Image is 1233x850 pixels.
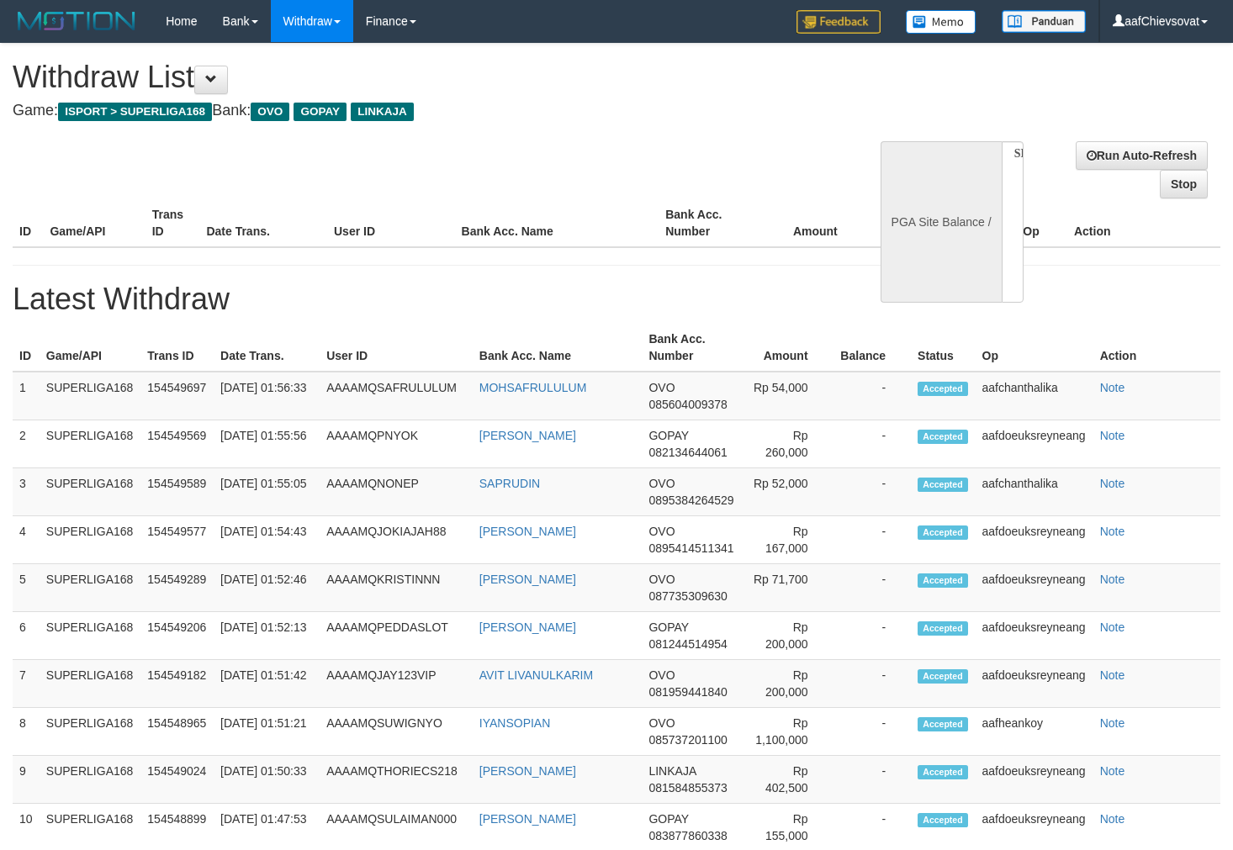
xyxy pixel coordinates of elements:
td: - [833,516,911,564]
td: Rp 402,500 [742,756,833,804]
td: [DATE] 01:52:46 [214,564,320,612]
td: AAAAMQSAFRULULUM [320,372,473,420]
td: 154549589 [140,468,214,516]
th: Date Trans. [199,199,327,247]
td: 4 [13,516,40,564]
h1: Withdraw List [13,61,805,94]
span: OVO [648,381,675,394]
th: Trans ID [146,199,200,247]
td: - [833,660,911,708]
span: Accepted [918,717,968,731]
td: [DATE] 01:51:42 [214,660,320,708]
span: Accepted [918,813,968,827]
td: SUPERLIGA168 [40,516,140,564]
span: Accepted [918,478,968,492]
td: 7 [13,660,40,708]
th: Bank Acc. Name [455,199,659,247]
a: Note [1100,764,1125,778]
img: panduan.png [1002,10,1086,33]
span: Accepted [918,573,968,588]
th: Amount [742,324,833,372]
th: Bank Acc. Number [659,199,760,247]
td: aafchanthalika [976,468,1093,516]
td: Rp 200,000 [742,660,833,708]
td: aafheankoy [976,708,1093,756]
a: Note [1100,668,1125,682]
span: Accepted [918,765,968,779]
span: ISPORT > SUPERLIGA168 [58,103,212,121]
a: Note [1100,812,1125,826]
td: SUPERLIGA168 [40,660,140,708]
th: Bank Acc. Name [473,324,643,372]
a: Note [1100,620,1125,634]
a: Note [1100,525,1125,538]
td: SUPERLIGA168 [40,708,140,756]
td: aafdoeuksreyneang [976,516,1093,564]
span: 081244514954 [648,637,727,651]
span: 081959441840 [648,685,727,699]
td: aafchanthalika [976,372,1093,420]
a: Run Auto-Refresh [1076,141,1208,170]
td: [DATE] 01:56:33 [214,372,320,420]
span: GOPAY [294,103,347,121]
td: - [833,756,911,804]
span: Accepted [918,430,968,444]
th: Action [1067,199,1220,247]
a: [PERSON_NAME] [479,764,576,778]
span: OVO [648,668,675,682]
td: AAAAMQJOKIAJAH88 [320,516,473,564]
a: [PERSON_NAME] [479,620,576,634]
span: 083877860338 [648,829,727,842]
span: OVO [251,103,289,121]
span: Accepted [918,621,968,636]
td: AAAAMQJAY123VIP [320,660,473,708]
th: Game/API [43,199,145,247]
td: Rp 167,000 [742,516,833,564]
img: MOTION_logo.png [13,8,140,34]
td: 8 [13,708,40,756]
th: Action [1093,324,1220,372]
span: 087735309630 [648,589,727,603]
th: User ID [327,199,455,247]
td: AAAAMQNONEP [320,468,473,516]
a: Stop [1160,170,1208,198]
th: Balance [863,199,956,247]
th: ID [13,199,43,247]
span: Accepted [918,525,968,540]
span: 0895384264529 [648,494,733,507]
td: SUPERLIGA168 [40,372,140,420]
a: [PERSON_NAME] [479,429,576,442]
span: OVO [648,573,675,586]
td: 154549182 [140,660,214,708]
div: PGA Site Balance / [881,141,1002,303]
span: 085737201100 [648,733,727,747]
th: Bank Acc. Number [642,324,741,372]
td: 154549024 [140,756,214,804]
td: 9 [13,756,40,804]
td: [DATE] 01:55:56 [214,420,320,468]
td: - [833,372,911,420]
th: Date Trans. [214,324,320,372]
a: SAPRUDIN [479,477,540,490]
a: AVIT LIVANULKARIM [479,668,593,682]
td: SUPERLIGA168 [40,564,140,612]
a: Note [1100,381,1125,394]
td: [DATE] 01:52:13 [214,612,320,660]
td: 154549206 [140,612,214,660]
span: OVO [648,477,675,490]
td: SUPERLIGA168 [40,756,140,804]
td: - [833,468,911,516]
span: Accepted [918,669,968,684]
td: AAAAMQPNYOK [320,420,473,468]
td: 154549697 [140,372,214,420]
a: Note [1100,477,1125,490]
td: 154549569 [140,420,214,468]
a: IYANSOPIAN [479,716,551,730]
td: 3 [13,468,40,516]
th: Game/API [40,324,140,372]
span: 085604009378 [648,398,727,411]
td: 1 [13,372,40,420]
span: GOPAY [648,812,688,826]
th: Balance [833,324,911,372]
span: LINKAJA [648,764,696,778]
